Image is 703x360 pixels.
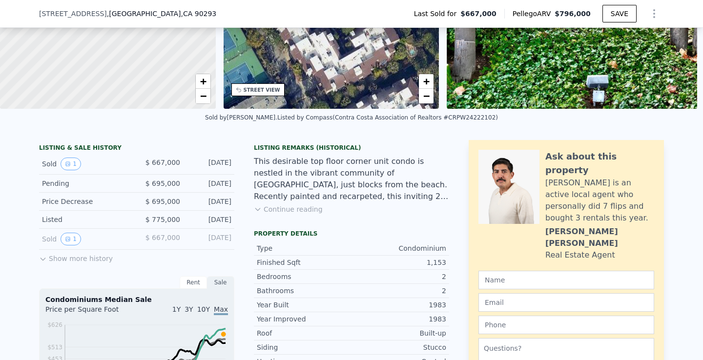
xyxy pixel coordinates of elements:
div: Stucco [351,342,446,352]
div: Sold by [PERSON_NAME] . [205,114,277,121]
span: 1Y [172,305,181,313]
button: Show Options [644,4,664,23]
div: 1,153 [351,258,446,267]
div: 1983 [351,300,446,310]
div: Rent [180,276,207,289]
div: Condominium [351,243,446,253]
span: 3Y [185,305,193,313]
span: [STREET_ADDRESS] [39,9,107,19]
div: Listing Remarks (Historical) [254,144,449,152]
span: $ 695,000 [145,198,180,205]
div: Bathrooms [257,286,351,296]
div: Year Improved [257,314,351,324]
span: Pellego ARV [513,9,555,19]
button: View historical data [61,158,81,170]
div: [PERSON_NAME] [PERSON_NAME] [545,226,654,249]
div: This desirable top floor corner unit condo is nestled in the vibrant community of [GEOGRAPHIC_DAT... [254,156,449,202]
a: Zoom in [196,74,210,89]
div: Sold [42,158,129,170]
div: 2 [351,272,446,281]
button: View historical data [61,233,81,245]
button: Show more history [39,250,113,263]
span: Max [214,305,228,315]
input: Email [478,293,654,312]
tspan: $626 [47,321,62,328]
div: Finished Sqft [257,258,351,267]
div: [DATE] [188,158,231,170]
div: Ask about this property [545,150,654,177]
button: Continue reading [254,204,323,214]
div: Bedrooms [257,272,351,281]
div: Sold [42,233,129,245]
span: , CA 90293 [181,10,216,18]
div: [DATE] [188,179,231,188]
div: Roof [257,328,351,338]
div: [PERSON_NAME] is an active local agent who personally did 7 flips and bought 3 rentals this year. [545,177,654,224]
div: [DATE] [188,197,231,206]
div: Condominiums Median Sale [45,295,228,304]
span: Last Sold for [414,9,461,19]
input: Phone [478,316,654,334]
span: $ 667,000 [145,159,180,166]
div: LISTING & SALE HISTORY [39,144,234,154]
div: [DATE] [188,215,231,224]
span: + [200,75,206,87]
div: Year Built [257,300,351,310]
input: Name [478,271,654,289]
div: Listed [42,215,129,224]
span: $ 695,000 [145,180,180,187]
span: $ 667,000 [145,234,180,241]
div: Built-up [351,328,446,338]
span: $667,000 [460,9,496,19]
a: Zoom in [419,74,434,89]
div: Price Decrease [42,197,129,206]
span: $796,000 [555,10,591,18]
div: Siding [257,342,351,352]
div: 1983 [351,314,446,324]
span: 10Y [197,305,210,313]
div: Pending [42,179,129,188]
span: − [423,90,430,102]
div: [DATE] [188,233,231,245]
a: Zoom out [196,89,210,103]
button: SAVE [602,5,637,22]
div: Listed by Compass (Contra Costa Association of Realtors #CRPW24222102) [277,114,498,121]
span: + [423,75,430,87]
div: 2 [351,286,446,296]
div: STREET VIEW [244,86,280,94]
span: $ 775,000 [145,216,180,223]
div: Property details [254,230,449,238]
tspan: $513 [47,344,62,351]
div: Real Estate Agent [545,249,615,261]
a: Zoom out [419,89,434,103]
div: Price per Square Foot [45,304,137,320]
div: Sale [207,276,234,289]
span: − [200,90,206,102]
span: , [GEOGRAPHIC_DATA] [107,9,216,19]
div: Type [257,243,351,253]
